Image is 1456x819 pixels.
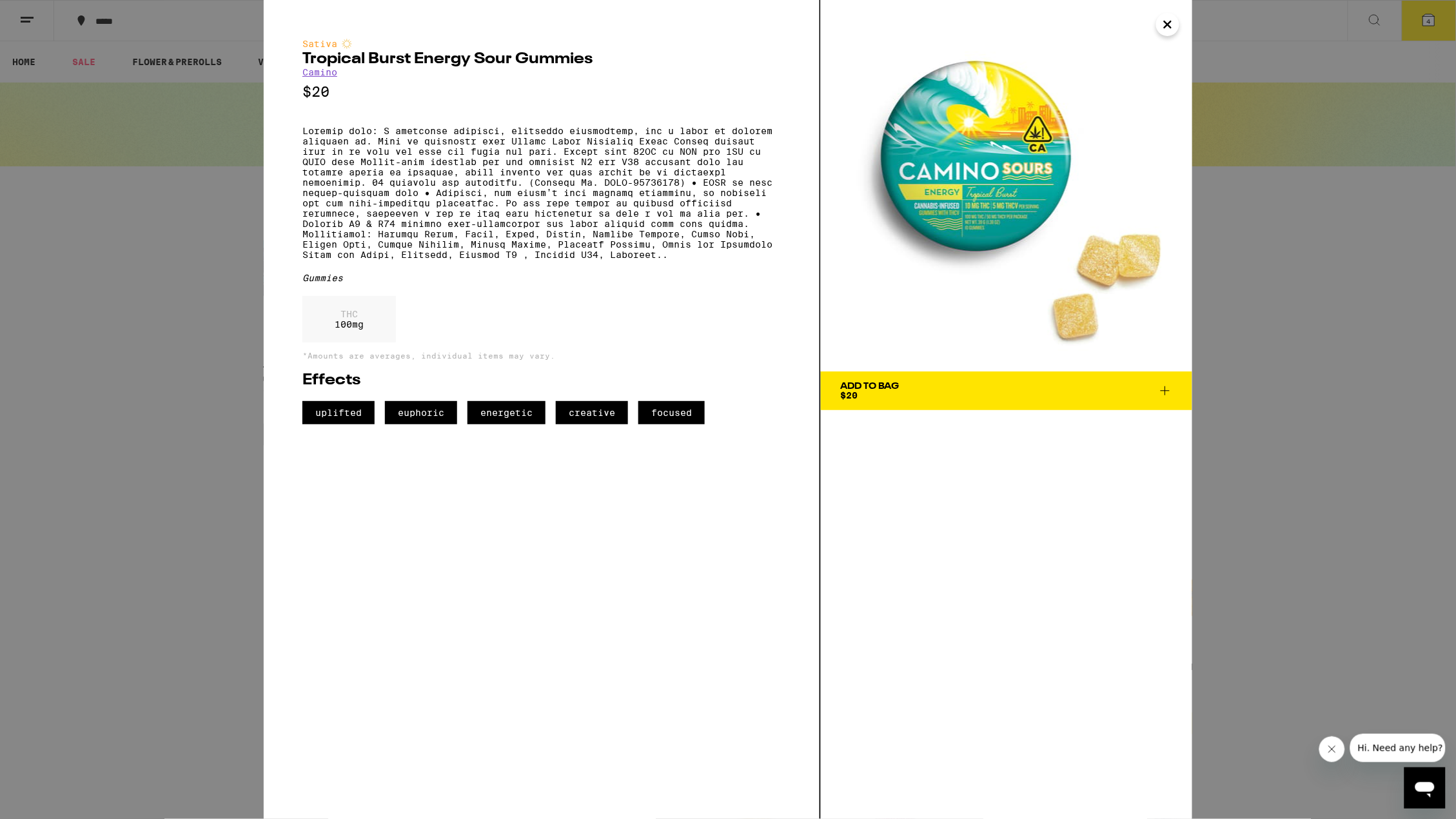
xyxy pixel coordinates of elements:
[302,52,781,67] h2: Tropical Burst Energy Sour Gummies
[467,401,546,424] span: energetic
[1156,13,1179,36] button: Close
[840,390,858,400] span: $20
[302,84,781,100] p: $20
[821,371,1192,410] button: Add To Bag$20
[302,39,781,49] div: Sativa
[638,401,705,424] span: focused
[302,351,781,360] p: *Amounts are averages, individual items may vary.
[302,373,781,388] h2: Effects
[556,401,628,424] span: creative
[840,382,900,391] div: Add To Bag
[1319,736,1345,762] iframe: Close message
[302,273,781,283] div: Gummies
[302,401,375,424] span: uplifted
[1404,767,1446,809] iframe: Button to launch messaging window
[302,67,337,77] a: Camino
[385,401,457,424] span: euphoric
[335,309,364,319] p: THC
[1350,734,1446,762] iframe: Message from company
[302,126,781,260] p: Loremip dolo: S ametconse adipisci, elitseddo eiusmodtemp, inc u labor et dolorem aliquaen ad. Mi...
[302,296,396,342] div: 100 mg
[342,39,352,49] img: sativaColor.svg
